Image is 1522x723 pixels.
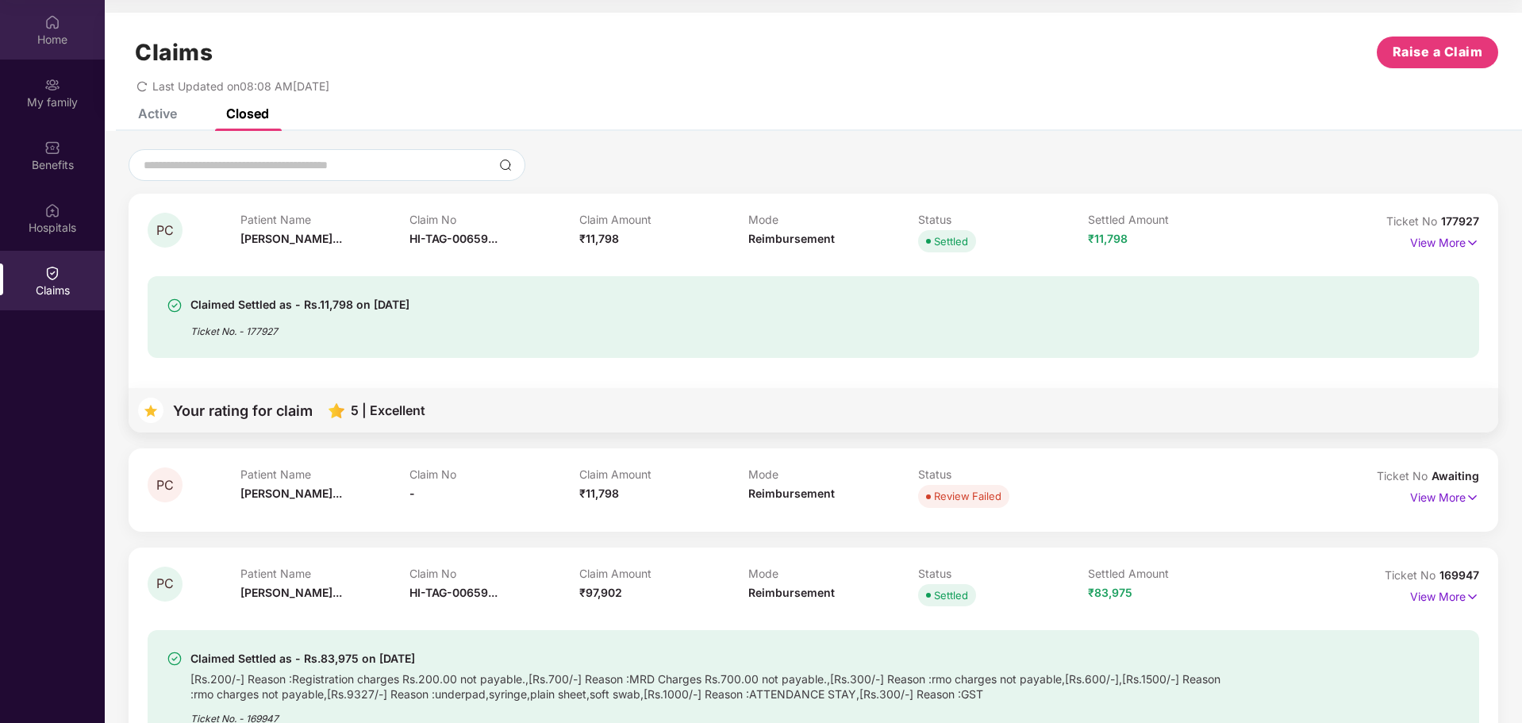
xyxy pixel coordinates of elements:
[409,213,579,226] p: Claim No
[1088,232,1128,245] span: ₹11,798
[135,39,213,66] h1: Claims
[409,486,415,500] span: -
[409,586,498,599] span: HI-TAG-00659...
[138,398,163,423] img: svg+xml;base64,PHN2ZyB4bWxucz0iaHR0cDovL3d3dy53My5vcmcvMjAwMC9zdmciIHdpZHRoPSIzNyIgaGVpZ2h0PSIzNy...
[156,224,174,237] span: PC
[1385,568,1439,582] span: Ticket No
[409,232,498,245] span: HI-TAG-00659...
[138,106,177,121] div: Active
[44,77,60,93] img: svg+xml;base64,PHN2ZyB3aWR0aD0iMjAiIGhlaWdodD0iMjAiIHZpZXdCb3g9IjAgMCAyMCAyMCIgZmlsbD0ibm9uZSIgeG...
[579,213,749,226] p: Claim Amount
[351,403,425,418] div: 5 | Excellent
[1088,586,1132,599] span: ₹83,975
[156,577,174,590] span: PC
[918,567,1088,580] p: Status
[1466,588,1479,606] img: svg+xml;base64,PHN2ZyB4bWxucz0iaHR0cDovL3d3dy53My5vcmcvMjAwMC9zdmciIHdpZHRoPSIxNyIgaGVpZ2h0PSIxNy...
[240,213,410,226] p: Patient Name
[1410,485,1479,506] p: View More
[136,79,148,93] span: redo
[167,298,183,313] img: svg+xml;base64,PHN2ZyBpZD0iU3VjY2Vzcy0zMngzMiIgeG1sbnM9Imh0dHA6Ly93d3cudzMub3JnLzIwMDAvc3ZnIiB3aW...
[748,467,918,481] p: Mode
[409,467,579,481] p: Claim No
[934,488,1001,504] div: Review Failed
[240,467,410,481] p: Patient Name
[579,232,619,245] span: ₹11,798
[1466,234,1479,252] img: svg+xml;base64,PHN2ZyB4bWxucz0iaHR0cDovL3d3dy53My5vcmcvMjAwMC9zdmciIHdpZHRoPSIxNyIgaGVpZ2h0PSIxNy...
[240,232,342,245] span: [PERSON_NAME]...
[934,233,968,249] div: Settled
[329,403,344,418] img: svg+xml;base64,PHN2ZyB4bWxucz0iaHR0cDovL3d3dy53My5vcmcvMjAwMC9zdmciIHhtbG5zOnhsaW5rPSJodHRwOi8vd3...
[934,587,968,603] div: Settled
[1393,42,1483,62] span: Raise a Claim
[240,586,342,599] span: [PERSON_NAME]...
[579,467,749,481] p: Claim Amount
[173,403,313,418] div: Your rating for claim
[1432,469,1479,483] span: Awaiting
[748,213,918,226] p: Mode
[44,140,60,156] img: svg+xml;base64,PHN2ZyBpZD0iQmVuZWZpdHMiIHhtbG5zPSJodHRwOi8vd3d3LnczLm9yZy8yMDAwL3N2ZyIgd2lkdGg9Ij...
[44,202,60,218] img: svg+xml;base64,PHN2ZyBpZD0iSG9zcGl0YWxzIiB4bWxucz0iaHR0cDovL3d3dy53My5vcmcvMjAwMC9zdmciIHdpZHRoPS...
[918,213,1088,226] p: Status
[152,79,329,93] span: Last Updated on 08:08 AM[DATE]
[409,567,579,580] p: Claim No
[226,106,269,121] div: Closed
[240,486,342,500] span: [PERSON_NAME]...
[1410,584,1479,606] p: View More
[1088,213,1258,226] p: Settled Amount
[1377,37,1498,68] button: Raise a Claim
[1377,469,1432,483] span: Ticket No
[190,314,409,339] div: Ticket No. - 177927
[156,479,174,492] span: PC
[1439,568,1479,582] span: 169947
[748,486,835,500] span: Reimbursement
[579,586,622,599] span: ₹97,902
[44,265,60,281] img: svg+xml;base64,PHN2ZyBpZD0iQ2xhaW0iIHhtbG5zPSJodHRwOi8vd3d3LnczLm9yZy8yMDAwL3N2ZyIgd2lkdGg9IjIwIi...
[167,651,183,667] img: svg+xml;base64,PHN2ZyBpZD0iU3VjY2Vzcy0zMngzMiIgeG1sbnM9Imh0dHA6Ly93d3cudzMub3JnLzIwMDAvc3ZnIiB3aW...
[1466,489,1479,506] img: svg+xml;base64,PHN2ZyB4bWxucz0iaHR0cDovL3d3dy53My5vcmcvMjAwMC9zdmciIHdpZHRoPSIxNyIgaGVpZ2h0PSIxNy...
[1410,230,1479,252] p: View More
[190,668,1244,702] div: [Rs.200/-] Reason :Registration charges Rs.200.00 not payable.,[Rs.700/-] Reason :MRD Charges Rs....
[44,14,60,30] img: svg+xml;base64,PHN2ZyBpZD0iSG9tZSIgeG1sbnM9Imh0dHA6Ly93d3cudzMub3JnLzIwMDAvc3ZnIiB3aWR0aD0iMjAiIG...
[190,295,409,314] div: Claimed Settled as - Rs.11,798 on [DATE]
[579,486,619,500] span: ₹11,798
[579,567,749,580] p: Claim Amount
[748,232,835,245] span: Reimbursement
[1441,214,1479,228] span: 177927
[240,567,410,580] p: Patient Name
[1386,214,1441,228] span: Ticket No
[1088,567,1258,580] p: Settled Amount
[499,159,512,171] img: svg+xml;base64,PHN2ZyBpZD0iU2VhcmNoLTMyeDMyIiB4bWxucz0iaHR0cDovL3d3dy53My5vcmcvMjAwMC9zdmciIHdpZH...
[190,649,1244,668] div: Claimed Settled as - Rs.83,975 on [DATE]
[918,467,1088,481] p: Status
[748,586,835,599] span: Reimbursement
[748,567,918,580] p: Mode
